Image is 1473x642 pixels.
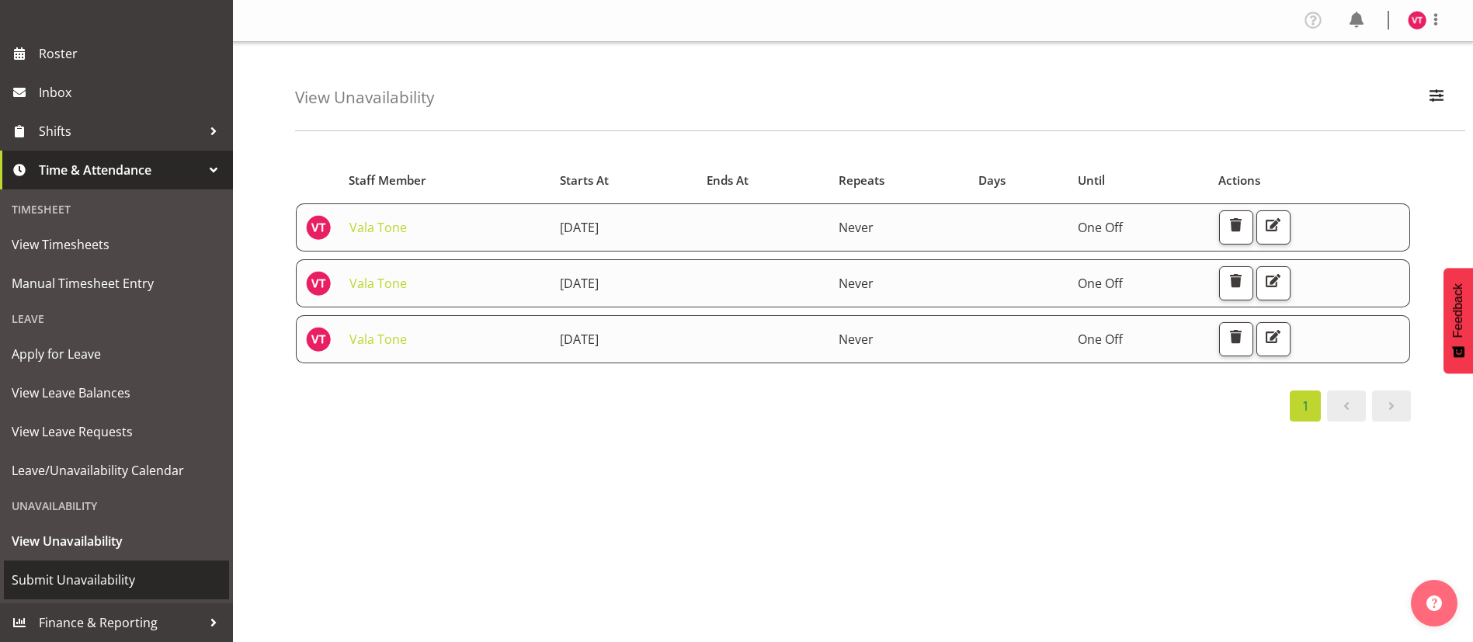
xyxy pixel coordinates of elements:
[4,225,229,264] a: View Timesheets
[4,193,229,225] div: Timesheet
[4,303,229,335] div: Leave
[12,381,221,404] span: View Leave Balances
[1219,266,1253,300] button: Delete Unavailability
[4,451,229,490] a: Leave/Unavailability Calendar
[1219,322,1253,356] button: Delete Unavailability
[12,342,221,366] span: Apply for Leave
[707,172,749,189] span: Ends At
[4,412,229,451] a: View Leave Requests
[1078,275,1123,292] span: One Off
[1256,266,1291,300] button: Edit Unavailability
[1408,11,1426,29] img: vala-tone11405.jpg
[4,335,229,373] a: Apply for Leave
[1078,219,1123,236] span: One Off
[1078,331,1123,348] span: One Off
[978,172,1006,189] span: Days
[560,219,599,236] span: [DATE]
[306,215,331,240] img: vala-tone11405.jpg
[1078,172,1105,189] span: Until
[560,275,599,292] span: [DATE]
[560,172,609,189] span: Starts At
[1451,283,1465,338] span: Feedback
[4,522,229,560] a: View Unavailability
[349,331,407,348] a: Vala Tone
[306,327,331,352] img: vala-tone11405.jpg
[839,219,874,236] span: Never
[349,275,407,292] a: Vala Tone
[1219,210,1253,245] button: Delete Unavailability
[12,233,221,256] span: View Timesheets
[39,81,225,104] span: Inbox
[12,420,221,443] span: View Leave Requests
[1256,322,1291,356] button: Edit Unavailability
[4,560,229,599] a: Submit Unavailability
[12,529,221,553] span: View Unavailability
[39,158,202,182] span: Time & Attendance
[4,264,229,303] a: Manual Timesheet Entry
[1256,210,1291,245] button: Edit Unavailability
[1443,268,1473,373] button: Feedback - Show survey
[560,331,599,348] span: [DATE]
[12,272,221,295] span: Manual Timesheet Entry
[1420,81,1453,115] button: Filter Employees
[839,275,874,292] span: Never
[1218,172,1260,189] span: Actions
[349,172,426,189] span: Staff Member
[295,88,434,106] h4: View Unavailability
[349,219,407,236] a: Vala Tone
[4,490,229,522] div: Unavailability
[839,172,884,189] span: Repeats
[39,611,202,634] span: Finance & Reporting
[4,373,229,412] a: View Leave Balances
[12,459,221,482] span: Leave/Unavailability Calendar
[839,331,874,348] span: Never
[39,42,225,65] span: Roster
[12,568,221,592] span: Submit Unavailability
[306,271,331,296] img: vala-tone11405.jpg
[39,120,202,143] span: Shifts
[1426,595,1442,611] img: help-xxl-2.png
